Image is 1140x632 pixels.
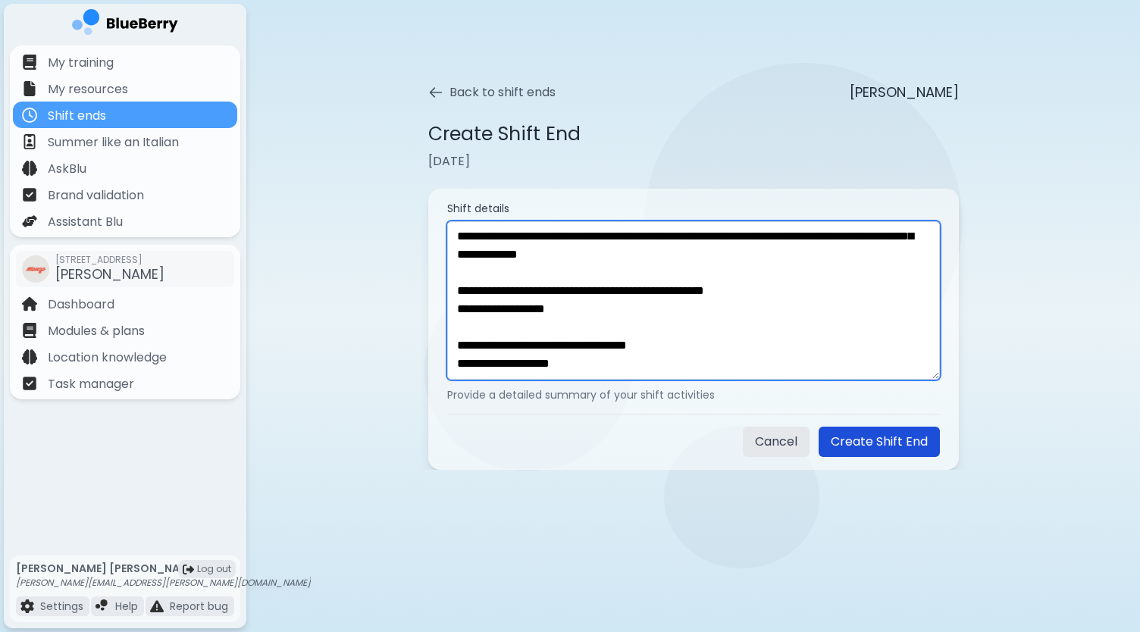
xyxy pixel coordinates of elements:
[40,599,83,613] p: Settings
[48,133,179,152] p: Summer like an Italian
[22,81,37,96] img: file icon
[428,121,581,146] h1: Create Shift End
[197,563,231,575] span: Log out
[48,296,114,314] p: Dashboard
[48,349,167,367] p: Location knowledge
[48,160,86,178] p: AskBlu
[72,9,178,40] img: company logo
[22,214,37,229] img: file icon
[447,202,940,215] label: Shift details
[115,599,138,613] p: Help
[22,161,37,176] img: file icon
[48,322,145,340] p: Modules & plans
[16,577,311,589] p: [PERSON_NAME][EMAIL_ADDRESS][PERSON_NAME][DOMAIN_NAME]
[22,255,49,283] img: company thumbnail
[819,427,940,457] button: Create Shift End
[55,254,164,266] span: [STREET_ADDRESS]
[428,152,959,171] p: [DATE]
[22,296,37,311] img: file icon
[22,108,37,123] img: file icon
[48,186,144,205] p: Brand validation
[22,349,37,364] img: file icon
[22,187,37,202] img: file icon
[22,323,37,338] img: file icon
[850,82,959,103] p: [PERSON_NAME]
[183,564,194,575] img: logout
[48,80,128,99] p: My resources
[55,264,164,283] span: [PERSON_NAME]
[48,107,106,125] p: Shift ends
[150,599,164,613] img: file icon
[447,388,940,402] p: Provide a detailed summary of your shift activities
[48,54,114,72] p: My training
[48,375,134,393] p: Task manager
[16,562,311,575] p: [PERSON_NAME] [PERSON_NAME]
[96,599,109,613] img: file icon
[743,427,810,457] button: Cancel
[48,213,123,231] p: Assistant Blu
[170,599,228,613] p: Report bug
[428,83,556,102] button: Back to shift ends
[22,376,37,391] img: file icon
[20,599,34,613] img: file icon
[22,55,37,70] img: file icon
[22,134,37,149] img: file icon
